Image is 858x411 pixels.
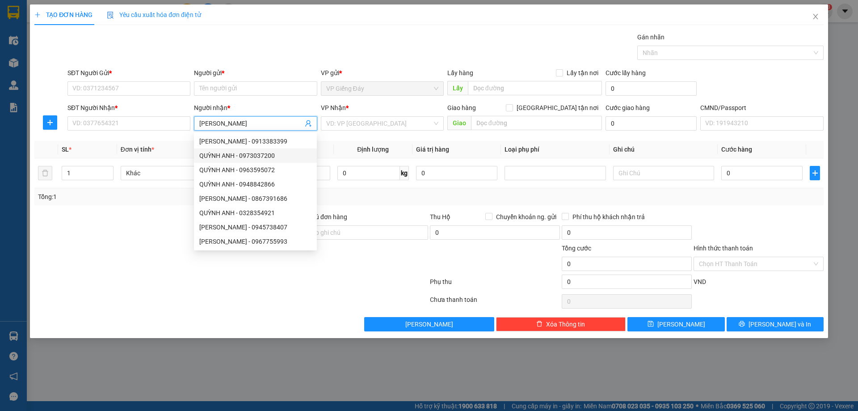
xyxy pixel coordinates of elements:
[501,141,609,158] th: Loại phụ phí
[694,278,706,285] span: VND
[416,146,449,153] span: Giá trị hàng
[38,166,52,180] button: delete
[471,116,602,130] input: Dọc đường
[34,11,93,18] span: TẠO ĐƠN HÀNG
[803,4,828,30] button: Close
[749,319,811,329] span: [PERSON_NAME] và In
[694,245,753,252] label: Hình thức thanh toán
[326,82,438,95] span: VP Giếng Đáy
[810,166,820,180] button: plus
[562,245,591,252] span: Tổng cước
[812,13,819,20] span: close
[62,146,69,153] span: SL
[126,166,216,180] span: Khác
[606,81,697,96] input: Cước lấy hàng
[657,319,705,329] span: [PERSON_NAME]
[321,68,444,78] div: VP gửi
[199,222,311,232] div: [PERSON_NAME] - 0945738407
[364,317,494,331] button: [PERSON_NAME]
[810,169,819,177] span: plus
[405,319,453,329] span: [PERSON_NAME]
[199,208,311,218] div: QUỲNH ANH - 0328354921
[107,11,201,18] span: Yêu cầu xuất hóa đơn điện tử
[199,151,311,161] div: QUỲNH ANH - 0973037200
[67,68,190,78] div: SĐT Người Gửi
[38,192,331,202] div: Tổng: 1
[67,103,190,113] div: SĐT Người Nhận
[194,191,317,206] div: QUỲNH ANH - 0867391686
[492,212,560,222] span: Chuyển khoản ng. gửi
[447,69,473,76] span: Lấy hàng
[305,120,312,127] span: user-add
[627,317,724,331] button: save[PERSON_NAME]
[468,81,602,95] input: Dọc đường
[416,166,497,180] input: 0
[34,12,41,18] span: plus
[496,317,626,331] button: deleteXóa Thông tin
[513,103,602,113] span: [GEOGRAPHIC_DATA] tận nơi
[429,277,561,292] div: Phụ thu
[739,321,745,328] span: printer
[298,225,428,240] input: Ghi chú đơn hàng
[199,165,311,175] div: QUỲNH ANH - 0963595072
[637,34,665,41] label: Gán nhãn
[194,103,317,113] div: Người nhận
[447,116,471,130] span: Giao
[648,321,654,328] span: save
[613,166,714,180] input: Ghi Chú
[43,119,57,126] span: plus
[107,12,114,19] img: icon
[194,163,317,177] div: QUỲNH ANH - 0963595072
[298,213,347,220] label: Ghi chú đơn hàng
[606,104,650,111] label: Cước giao hàng
[194,206,317,220] div: QUỲNH ANH - 0328354921
[569,212,648,222] span: Phí thu hộ khách nhận trả
[447,81,468,95] span: Lấy
[357,146,389,153] span: Định lượng
[429,295,561,310] div: Chưa thanh toán
[121,146,154,153] span: Đơn vị tính
[610,141,718,158] th: Ghi chú
[199,136,311,146] div: [PERSON_NAME] - 0913383399
[199,179,311,189] div: QUỲNH ANH - 0948842866
[194,177,317,191] div: QUỲNH ANH - 0948842866
[606,69,646,76] label: Cước lấy hàng
[194,68,317,78] div: Người gửi
[546,319,585,329] span: Xóa Thông tin
[194,220,317,234] div: QUỲNH ANH - 0945738407
[199,237,311,246] div: [PERSON_NAME] - 0967755993
[536,321,543,328] span: delete
[199,194,311,203] div: [PERSON_NAME] - 0867391686
[194,234,317,249] div: quỳnh anh - 0967755993
[430,213,450,220] span: Thu Hộ
[43,115,57,130] button: plus
[721,146,752,153] span: Cước hàng
[194,134,317,148] div: QUỲNH ANH - 0913383399
[447,104,476,111] span: Giao hàng
[194,148,317,163] div: QUỲNH ANH - 0973037200
[700,103,823,113] div: CMND/Passport
[563,68,602,78] span: Lấy tận nơi
[321,104,346,111] span: VP Nhận
[727,317,824,331] button: printer[PERSON_NAME] và In
[400,166,409,180] span: kg
[606,116,697,131] input: Cước giao hàng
